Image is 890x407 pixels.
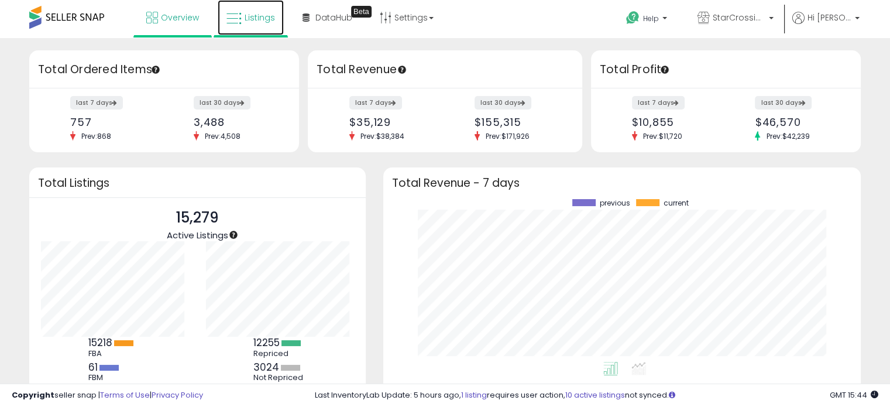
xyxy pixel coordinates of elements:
h3: Total Ordered Items [38,61,290,78]
h3: Total Revenue [317,61,573,78]
span: Prev: 868 [75,131,117,141]
div: Not Repriced [253,373,306,382]
span: 2025-09-9 15:44 GMT [830,389,878,401]
span: StarCrossing [713,12,765,23]
label: last 30 days [194,96,250,110]
label: last 7 days [70,96,123,110]
a: Privacy Policy [152,389,203,401]
div: $46,570 [755,116,840,128]
div: seller snap | | [12,390,203,401]
div: Tooltip anchor [150,64,161,75]
div: $35,129 [349,116,437,128]
span: Prev: $171,926 [480,131,535,141]
a: Help [617,2,679,38]
div: Tooltip anchor [659,64,670,75]
div: Repriced [253,349,306,358]
span: Overview [161,12,199,23]
span: Active Listings [167,229,228,241]
i: Click here to read more about un-synced listings. [669,391,675,399]
a: Hi [PERSON_NAME] [792,12,860,38]
span: Listings [245,12,275,23]
b: 15218 [88,336,112,350]
span: Prev: $11,720 [637,131,688,141]
h3: Total Revenue - 7 days [392,179,852,187]
label: last 30 days [475,96,531,110]
div: FBM [88,373,141,382]
a: Terms of Use [100,389,150,401]
span: Prev: $38,384 [355,131,410,141]
i: Get Help [626,11,640,25]
span: Help [643,13,659,23]
div: 3,488 [194,116,279,128]
b: 12255 [253,336,280,350]
div: $155,315 [475,116,562,128]
span: current [664,199,689,207]
strong: Copyright [12,389,54,401]
a: 10 active listings [565,389,625,401]
span: Prev: 4,508 [199,131,246,141]
div: Tooltip anchor [228,230,239,240]
label: last 7 days [349,96,402,110]
span: previous [600,199,630,207]
h3: Total Profit [600,61,852,78]
label: last 30 days [755,96,812,110]
div: Tooltip anchor [397,64,407,75]
div: Tooltip anchor [351,6,372,18]
label: last 7 days [632,96,685,110]
div: FBA [88,349,141,358]
span: Hi [PERSON_NAME] [807,12,851,23]
div: $10,855 [632,116,717,128]
span: DataHub [315,12,352,23]
div: 757 [70,116,155,128]
h3: Total Listings [38,179,357,187]
span: Prev: $42,239 [760,131,815,141]
div: Last InventoryLab Update: 5 hours ago, requires user action, not synced. [315,390,878,401]
b: 3024 [253,360,279,374]
a: 1 listing [461,389,487,401]
p: 15,279 [167,207,228,229]
b: 61 [88,360,98,374]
